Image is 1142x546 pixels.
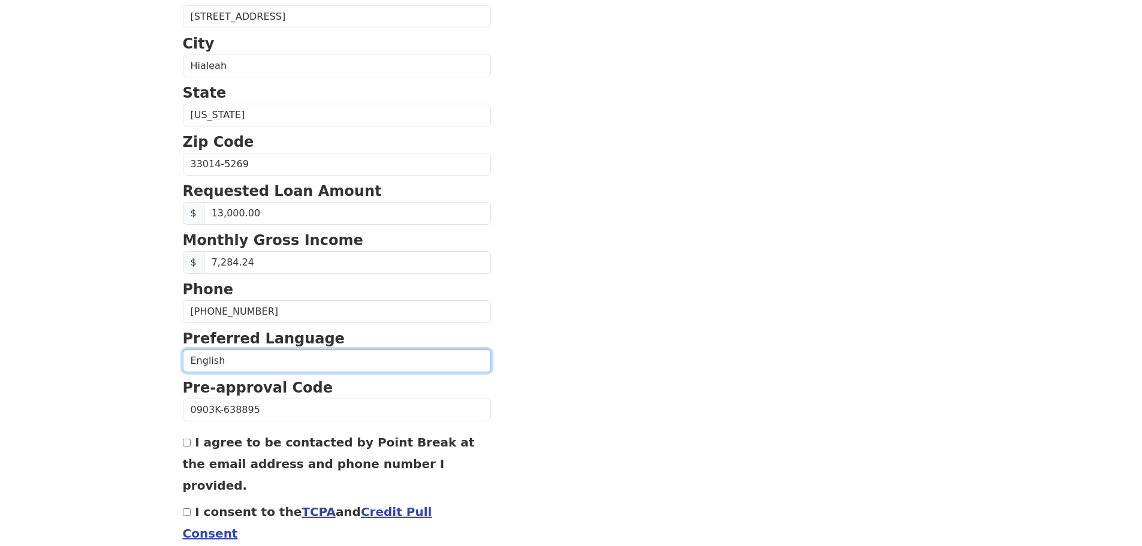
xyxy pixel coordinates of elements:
[302,505,336,519] a: TCPA
[183,379,333,396] strong: Pre-approval Code
[183,435,475,493] label: I agree to be contacted by Point Break at the email address and phone number I provided.
[183,505,432,541] label: I consent to the and
[183,35,215,52] strong: City
[183,183,382,200] strong: Requested Loan Amount
[183,251,204,274] span: $
[204,202,491,225] input: Requested Loan Amount
[183,330,345,347] strong: Preferred Language
[183,85,227,101] strong: State
[183,202,204,225] span: $
[183,134,254,150] strong: Zip Code
[183,5,491,28] input: Street Address
[183,153,491,176] input: Zip Code
[204,251,491,274] input: Monthly Gross Income
[183,230,491,251] p: Monthly Gross Income
[183,55,491,77] input: City
[183,281,234,298] strong: Phone
[183,300,491,323] input: Phone
[183,399,491,421] input: Pre-approval Code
